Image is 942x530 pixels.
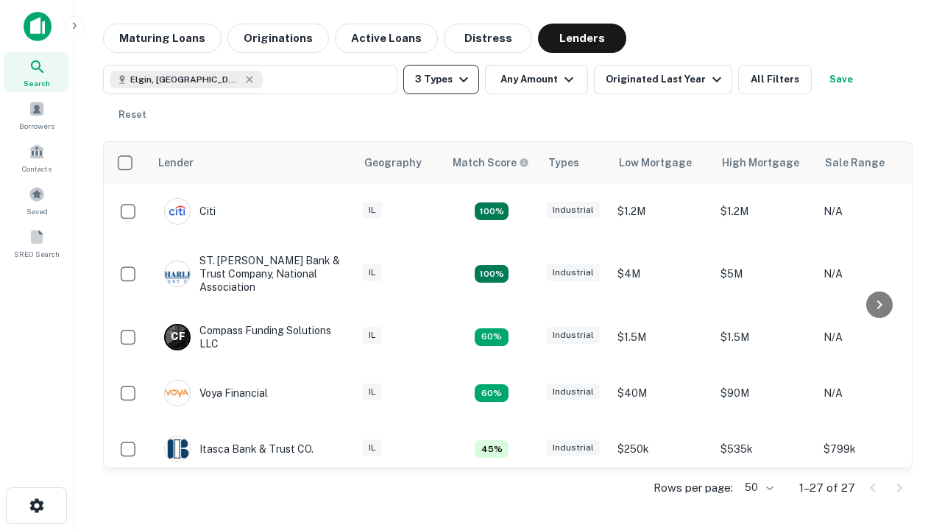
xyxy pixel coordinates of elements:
img: picture [165,261,190,286]
div: IL [363,384,382,400]
div: Sale Range [825,154,885,172]
div: Matching Properties: 12, hasApolloMatch: undefined [475,265,509,283]
div: Matching Properties: 4, hasApolloMatch: undefined [475,384,509,402]
div: ST. [PERSON_NAME] Bank & Trust Company, National Association [164,254,341,294]
th: Low Mortgage [610,142,713,183]
img: picture [165,381,190,406]
img: picture [165,199,190,224]
div: Lender [158,154,194,172]
div: Compass Funding Solutions LLC [164,324,341,350]
th: High Mortgage [713,142,816,183]
button: Save your search to get updates of matches that match your search criteria. [818,65,865,94]
td: $4M [610,239,713,309]
div: High Mortgage [722,154,799,172]
td: $250k [610,421,713,477]
th: Capitalize uses an advanced AI algorithm to match your search with the best lender. The match sco... [444,142,539,183]
button: All Filters [738,65,812,94]
td: $90M [713,365,816,421]
button: Any Amount [485,65,588,94]
div: IL [363,439,382,456]
a: SREO Search [4,223,69,263]
span: Elgin, [GEOGRAPHIC_DATA], [GEOGRAPHIC_DATA] [130,73,241,86]
div: Matching Properties: 4, hasApolloMatch: undefined [475,328,509,346]
a: Contacts [4,138,69,177]
a: Saved [4,180,69,220]
p: Rows per page: [654,479,733,497]
button: Elgin, [GEOGRAPHIC_DATA], [GEOGRAPHIC_DATA] [103,65,397,94]
button: Lenders [538,24,626,53]
button: 3 Types [403,65,479,94]
button: Reset [109,100,156,130]
td: $1.5M [610,309,713,365]
iframe: Chat Widget [868,365,942,436]
div: Matching Properties: 3, hasApolloMatch: undefined [475,440,509,458]
td: $1.5M [713,309,816,365]
span: Contacts [22,163,52,174]
a: Borrowers [4,95,69,135]
div: Types [548,154,579,172]
button: Distress [444,24,532,53]
div: Low Mortgage [619,154,692,172]
td: $535k [713,421,816,477]
th: Lender [149,142,355,183]
span: Saved [26,205,48,217]
button: Active Loans [335,24,438,53]
span: Search [24,77,50,89]
div: Matching Properties: 8, hasApolloMatch: undefined [475,202,509,220]
p: 1–27 of 27 [799,479,855,497]
span: Borrowers [19,120,54,132]
img: capitalize-icon.png [24,12,52,41]
div: Itasca Bank & Trust CO. [164,436,314,462]
h6: Match Score [453,155,526,171]
img: picture [165,437,190,462]
td: $40M [610,365,713,421]
div: Industrial [547,202,600,219]
th: Geography [355,142,444,183]
div: Originated Last Year [606,71,726,88]
td: $1.2M [713,183,816,239]
div: Capitalize uses an advanced AI algorithm to match your search with the best lender. The match sco... [453,155,529,171]
td: $5M [713,239,816,309]
th: Types [539,142,610,183]
div: IL [363,264,382,281]
button: Originations [227,24,329,53]
td: $1.2M [610,183,713,239]
div: Industrial [547,327,600,344]
span: SREO Search [14,248,60,260]
div: 50 [739,477,776,498]
button: Originated Last Year [594,65,732,94]
div: Voya Financial [164,380,268,406]
a: Search [4,52,69,92]
div: Geography [364,154,422,172]
div: IL [363,202,382,219]
div: Industrial [547,384,600,400]
p: C F [171,329,185,344]
div: Industrial [547,264,600,281]
div: IL [363,327,382,344]
button: Maturing Loans [103,24,222,53]
div: Citi [164,198,216,225]
div: Industrial [547,439,600,456]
